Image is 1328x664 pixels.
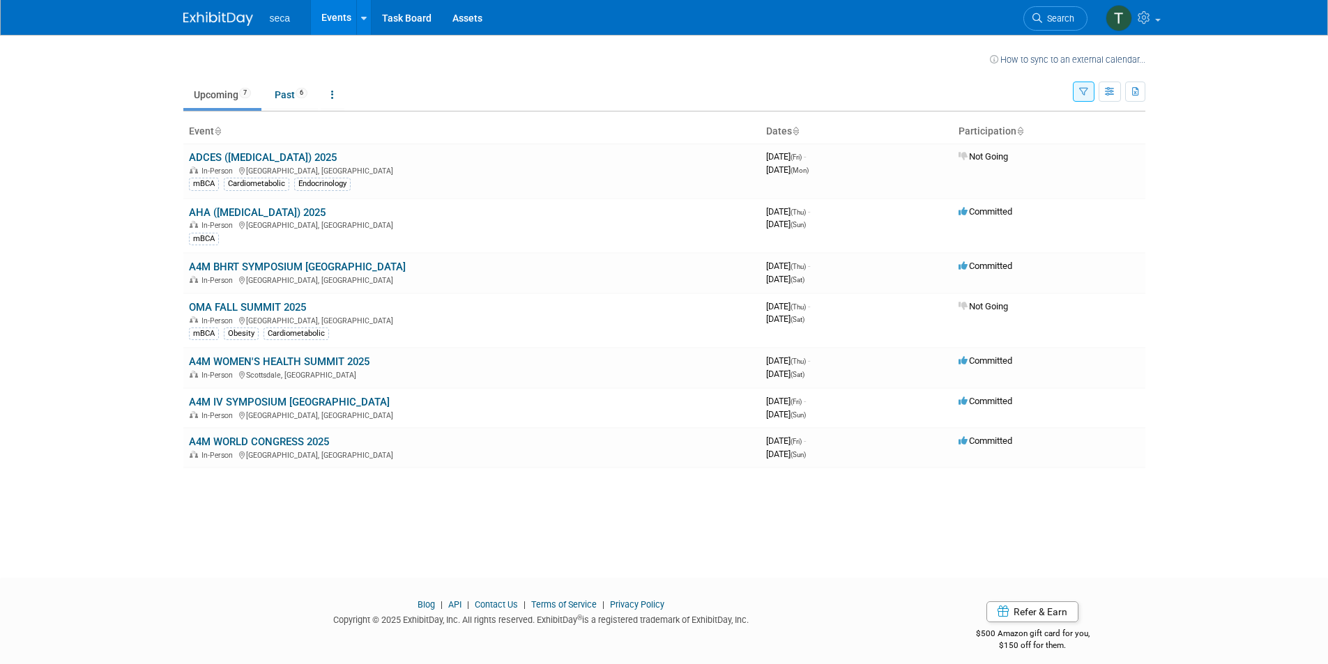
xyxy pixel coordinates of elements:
[792,125,799,137] a: Sort by Start Date
[766,261,810,271] span: [DATE]
[189,435,329,448] a: A4M WORLD CONGRESS 2025
[766,435,806,446] span: [DATE]
[531,599,597,610] a: Terms of Service
[189,301,306,314] a: OMA FALL SUMMIT 2025
[766,151,806,162] span: [DATE]
[183,82,261,108] a: Upcoming7
[520,599,529,610] span: |
[959,261,1012,271] span: Committed
[986,601,1078,622] a: Refer & Earn
[201,451,237,460] span: In-Person
[610,599,664,610] a: Privacy Policy
[448,599,461,610] a: API
[1016,125,1023,137] a: Sort by Participation Type
[264,82,318,108] a: Past6
[766,355,810,366] span: [DATE]
[189,233,219,245] div: mBCA
[804,396,806,406] span: -
[766,206,810,217] span: [DATE]
[959,206,1012,217] span: Committed
[791,263,806,270] span: (Thu)
[1023,6,1087,31] a: Search
[190,316,198,323] img: In-Person Event
[224,178,289,190] div: Cardiometabolic
[808,301,810,311] span: -
[189,409,755,420] div: [GEOGRAPHIC_DATA], [GEOGRAPHIC_DATA]
[791,371,804,378] span: (Sat)
[189,449,755,460] div: [GEOGRAPHIC_DATA], [GEOGRAPHIC_DATA]
[766,409,806,419] span: [DATE]
[201,371,237,380] span: In-Person
[437,599,446,610] span: |
[791,208,806,216] span: (Thu)
[959,301,1008,311] span: Not Going
[296,88,307,98] span: 6
[189,314,755,325] div: [GEOGRAPHIC_DATA], [GEOGRAPHIC_DATA]
[990,54,1145,65] a: How to sync to an external calendar...
[791,303,806,311] span: (Thu)
[189,355,369,368] a: A4M WOMEN'S HEALTH SUMMIT 2025
[791,438,802,445] span: (Fri)
[766,274,804,284] span: [DATE]
[791,221,806,229] span: (Sun)
[190,411,198,418] img: In-Person Event
[791,398,802,406] span: (Fri)
[791,411,806,419] span: (Sun)
[766,164,809,175] span: [DATE]
[791,167,809,174] span: (Mon)
[1106,5,1132,31] img: Tessa Schwikerath
[201,221,237,230] span: In-Person
[190,371,198,378] img: In-Person Event
[808,355,810,366] span: -
[183,12,253,26] img: ExhibitDay
[766,369,804,379] span: [DATE]
[959,435,1012,446] span: Committed
[761,120,953,144] th: Dates
[766,301,810,311] span: [DATE]
[189,178,219,190] div: mBCA
[264,327,329,340] div: Cardiometabolic
[791,153,802,161] span: (Fri)
[791,316,804,323] span: (Sat)
[189,327,219,340] div: mBCA
[201,276,237,285] span: In-Person
[808,206,810,217] span: -
[791,451,806,458] span: (Sun)
[189,261,406,273] a: A4M BHRT SYMPOSIUM [GEOGRAPHIC_DATA]
[189,151,337,164] a: ADCES ([MEDICAL_DATA]) 2025
[201,411,237,420] span: In-Person
[190,167,198,173] img: In-Person Event
[183,120,761,144] th: Event
[294,178,351,190] div: Endocrinology
[189,206,326,219] a: AHA ([MEDICAL_DATA]) 2025
[189,219,755,230] div: [GEOGRAPHIC_DATA], [GEOGRAPHIC_DATA]
[224,327,259,340] div: Obesity
[189,396,390,408] a: A4M IV SYMPOSIUM [GEOGRAPHIC_DATA]
[920,640,1145,651] div: $150 off for them.
[464,599,473,610] span: |
[791,357,806,365] span: (Thu)
[201,316,237,325] span: In-Person
[214,125,221,137] a: Sort by Event Name
[599,599,608,610] span: |
[189,369,755,380] div: Scottsdale, [GEOGRAPHIC_DATA]
[766,219,806,229] span: [DATE]
[190,221,198,228] img: In-Person Event
[189,164,755,176] div: [GEOGRAPHIC_DATA], [GEOGRAPHIC_DATA]
[1042,13,1074,24] span: Search
[418,599,435,610] a: Blog
[239,88,251,98] span: 7
[920,619,1145,651] div: $500 Amazon gift card for you,
[190,451,198,458] img: In-Person Event
[791,276,804,284] span: (Sat)
[270,13,291,24] span: seca
[183,610,900,626] div: Copyright © 2025 ExhibitDay, Inc. All rights reserved. ExhibitDay is a registered trademark of Ex...
[189,274,755,285] div: [GEOGRAPHIC_DATA], [GEOGRAPHIC_DATA]
[808,261,810,271] span: -
[766,449,806,459] span: [DATE]
[475,599,518,610] a: Contact Us
[766,396,806,406] span: [DATE]
[959,396,1012,406] span: Committed
[201,167,237,176] span: In-Person
[766,314,804,324] span: [DATE]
